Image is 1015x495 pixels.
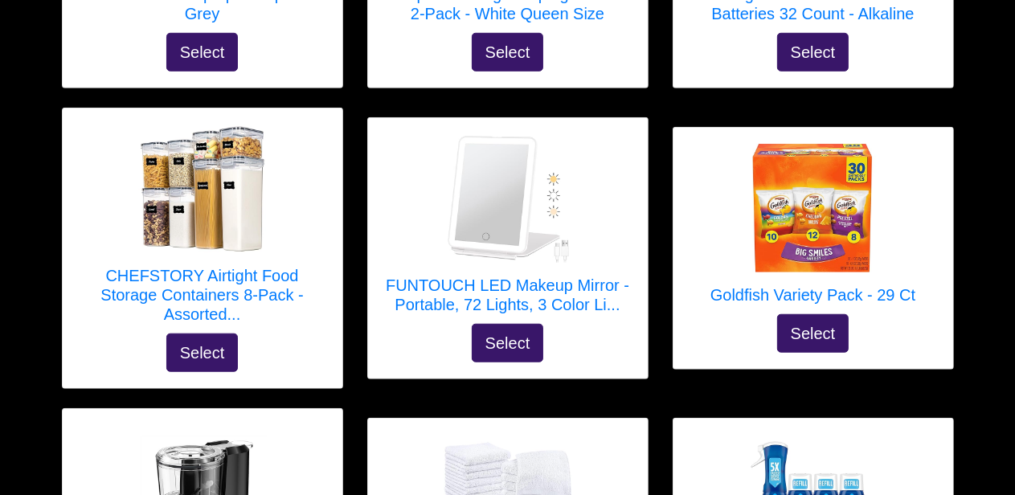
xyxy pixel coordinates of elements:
[710,144,915,314] a: Goldfish Variety Pack - 29 Ct Goldfish Variety Pack - 29 Ct
[79,125,326,333] a: CHEFSTORY Airtight Food Storage Containers 8-Pack - Assorted Sizes CHEFSTORY Airtight Food Storag...
[777,314,849,353] button: Select
[748,144,877,272] img: Goldfish Variety Pack - 29 Ct
[472,33,544,72] button: Select
[166,33,239,72] button: Select
[138,125,267,253] img: CHEFSTORY Airtight Food Storage Containers 8-Pack - Assorted Sizes
[472,324,544,362] button: Select
[384,134,632,324] a: FUNTOUCH LED Makeup Mirror - Portable, 72 Lights, 3 Color Lighting FUNTOUCH LED Makeup Mirror - P...
[710,285,915,305] h5: Goldfish Variety Pack - 29 Ct
[166,333,239,372] button: Select
[79,266,326,324] h5: CHEFSTORY Airtight Food Storage Containers 8-Pack - Assorted...
[384,276,632,314] h5: FUNTOUCH LED Makeup Mirror - Portable, 72 Lights, 3 Color Li...
[777,33,849,72] button: Select
[444,134,572,263] img: FUNTOUCH LED Makeup Mirror - Portable, 72 Lights, 3 Color Lighting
